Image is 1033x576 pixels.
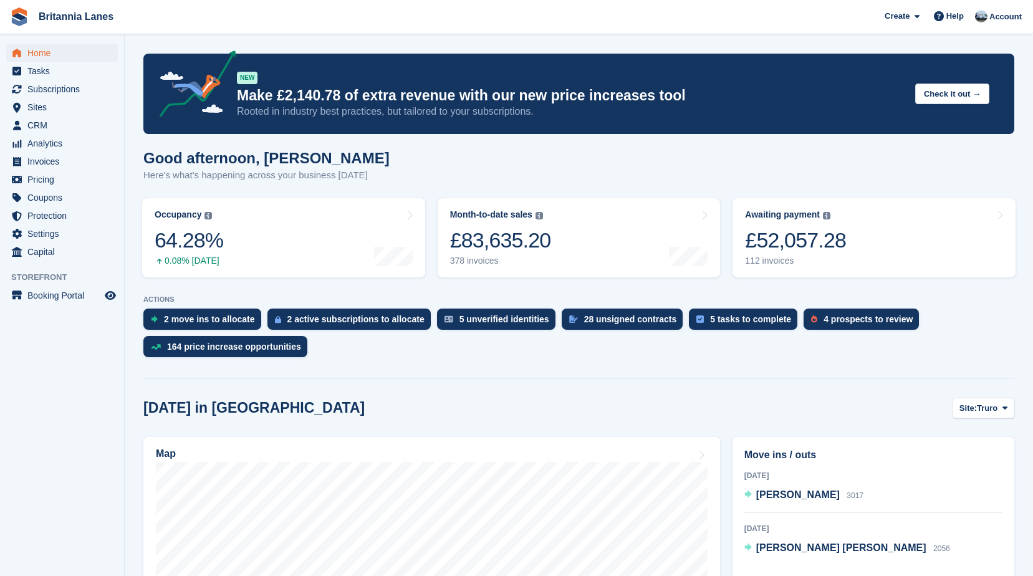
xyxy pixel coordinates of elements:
p: Make £2,140.78 of extra revenue with our new price increases tool [237,87,905,105]
div: 4 prospects to review [824,314,913,324]
a: Preview store [103,288,118,303]
div: [DATE] [744,523,1002,534]
div: 378 invoices [450,256,551,266]
span: Home [27,44,102,62]
a: 4 prospects to review [804,309,925,336]
h1: Good afternoon, [PERSON_NAME] [143,150,390,166]
img: icon-info-grey-7440780725fd019a000dd9b08b2336e03edf1995a4989e88bcd33f0948082b44.svg [823,212,830,219]
span: Subscriptions [27,80,102,98]
span: [PERSON_NAME] [756,489,840,500]
img: price-adjustments-announcement-icon-8257ccfd72463d97f412b2fc003d46551f7dbcb40ab6d574587a9cd5c0d94... [149,50,236,122]
a: [PERSON_NAME] 3017 [744,487,863,504]
span: Storefront [11,271,124,284]
img: verify_identity-adf6edd0f0f0b5bbfe63781bf79b02c33cf7c696d77639b501bdc392416b5a36.svg [444,315,453,323]
a: Occupancy 64.28% 0.08% [DATE] [142,198,425,277]
a: menu [6,135,118,152]
span: Help [946,10,964,22]
img: prospect-51fa495bee0391a8d652442698ab0144808aea92771e9ea1ae160a38d050c398.svg [811,315,817,323]
a: 5 tasks to complete [689,309,804,336]
a: menu [6,44,118,62]
div: Awaiting payment [745,209,820,220]
a: 2 active subscriptions to allocate [267,309,437,336]
span: 2056 [933,544,950,553]
img: John Millership [975,10,987,22]
span: Booking Portal [27,287,102,304]
span: Analytics [27,135,102,152]
a: 28 unsigned contracts [562,309,689,336]
a: 5 unverified identities [437,309,562,336]
span: Sites [27,98,102,116]
button: Site: Truro [953,398,1014,418]
a: menu [6,62,118,80]
span: Settings [27,225,102,242]
h2: Move ins / outs [744,448,1002,463]
div: 5 tasks to complete [710,314,791,324]
span: Capital [27,243,102,261]
span: Invoices [27,153,102,170]
p: Here's what's happening across your business [DATE] [143,168,390,183]
span: Protection [27,207,102,224]
span: Pricing [27,171,102,188]
a: [PERSON_NAME] [PERSON_NAME] 2056 [744,540,950,557]
span: Account [989,11,1022,23]
a: menu [6,171,118,188]
a: menu [6,189,118,206]
span: Tasks [27,62,102,80]
a: menu [6,207,118,224]
div: 5 unverified identities [459,314,549,324]
a: Awaiting payment £52,057.28 112 invoices [733,198,1016,277]
span: [PERSON_NAME] [PERSON_NAME] [756,542,926,553]
img: price_increase_opportunities-93ffe204e8149a01c8c9dc8f82e8f89637d9d84a8eef4429ea346261dce0b2c0.svg [151,344,161,350]
a: menu [6,98,118,116]
div: 0.08% [DATE] [155,256,223,266]
a: 164 price increase opportunities [143,336,314,363]
p: ACTIONS [143,295,1014,304]
a: menu [6,225,118,242]
a: Britannia Lanes [34,6,118,27]
span: CRM [27,117,102,134]
div: £52,057.28 [745,228,846,253]
h2: Map [156,448,176,459]
div: Month-to-date sales [450,209,532,220]
span: Truro [977,402,997,415]
div: 2 active subscriptions to allocate [287,314,425,324]
div: [DATE] [744,470,1002,481]
img: icon-info-grey-7440780725fd019a000dd9b08b2336e03edf1995a4989e88bcd33f0948082b44.svg [204,212,212,219]
div: 64.28% [155,228,223,253]
div: Occupancy [155,209,201,220]
span: 3017 [847,491,863,500]
img: active_subscription_to_allocate_icon-d502201f5373d7db506a760aba3b589e785aa758c864c3986d89f69b8ff3... [275,315,281,324]
a: Month-to-date sales £83,635.20 378 invoices [438,198,721,277]
div: 164 price increase opportunities [167,342,301,352]
span: Site: [959,402,977,415]
img: stora-icon-8386f47178a22dfd0bd8f6a31ec36ba5ce8667c1dd55bd0f319d3a0aa187defe.svg [10,7,29,26]
div: 2 move ins to allocate [164,314,255,324]
a: menu [6,243,118,261]
a: menu [6,153,118,170]
span: Create [885,10,910,22]
a: menu [6,117,118,134]
button: Check it out → [915,84,989,104]
div: 112 invoices [745,256,846,266]
a: menu [6,80,118,98]
div: £83,635.20 [450,228,551,253]
a: 2 move ins to allocate [143,309,267,336]
a: menu [6,287,118,304]
span: Coupons [27,189,102,206]
div: 28 unsigned contracts [584,314,677,324]
h2: [DATE] in [GEOGRAPHIC_DATA] [143,400,365,416]
img: icon-info-grey-7440780725fd019a000dd9b08b2336e03edf1995a4989e88bcd33f0948082b44.svg [536,212,543,219]
p: Rooted in industry best practices, but tailored to your subscriptions. [237,105,905,118]
img: contract_signature_icon-13c848040528278c33f63329250d36e43548de30e8caae1d1a13099fd9432cc5.svg [569,315,578,323]
img: move_ins_to_allocate_icon-fdf77a2bb77ea45bf5b3d319d69a93e2d87916cf1d5bf7949dd705db3b84f3ca.svg [151,315,158,323]
img: task-75834270c22a3079a89374b754ae025e5fb1db73e45f91037f5363f120a921f8.svg [696,315,704,323]
div: NEW [237,72,257,84]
